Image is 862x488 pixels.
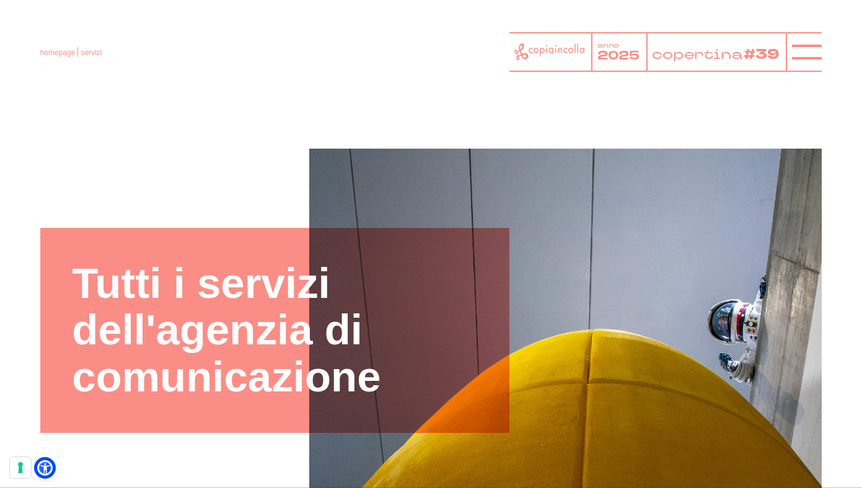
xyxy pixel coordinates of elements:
[597,40,620,50] tspan: anno
[597,47,640,64] tspan: 2025
[37,460,53,476] a: Open Accessibility Menu
[652,45,743,63] tspan: copertina
[10,457,31,478] button: Le tue preferenze relative al consenso per le tecnologie di tracciamento
[40,48,76,57] a: homepage
[72,260,477,401] h1: Tutti i servizi dell'agenzia di comunicazione
[81,48,102,57] span: servizi
[744,45,780,64] tspan: #39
